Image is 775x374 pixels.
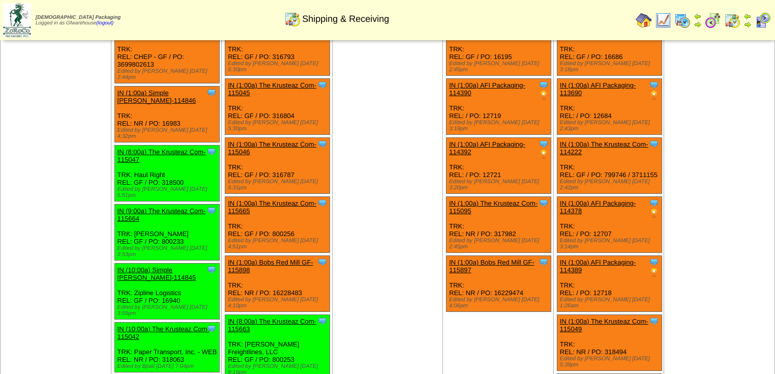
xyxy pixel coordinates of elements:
[560,61,662,73] div: Edited by [PERSON_NAME] [DATE] 3:18pm
[446,138,551,194] div: TRK: REL: / PO: 12721
[694,12,702,20] img: arrowleft.gif
[114,146,219,202] div: TRK: Haul Right REL: GF / PO: 318500
[225,20,330,76] div: TRK: REL: GF / PO: 316793
[449,61,551,73] div: Edited by [PERSON_NAME] [DATE] 2:45pm
[114,87,219,142] div: TRK: REL: NR / PO: 16983
[449,179,551,191] div: Edited by [PERSON_NAME] [DATE] 3:20pm
[649,139,659,149] img: Tooltip
[560,81,636,97] a: IN (1:00a) AFI Packaging-113690
[117,207,206,222] a: IN (9:00a) The Krusteaz Com-115664
[317,80,327,90] img: Tooltip
[36,15,121,26] span: Logged in as Gfwarehouse
[557,197,662,253] div: TRK: REL: / PO: 12707
[557,79,662,135] div: TRK: REL: / PO: 12684
[317,316,327,326] img: Tooltip
[755,12,771,28] img: calendarcustomer.gif
[114,20,219,83] div: TRK: REL: CHEP - GF / PO: 3699802613
[449,238,551,250] div: Edited by [PERSON_NAME] [DATE] 2:45pm
[302,14,389,24] span: Shipping & Receiving
[206,88,217,98] img: Tooltip
[117,304,219,317] div: Edited by [PERSON_NAME] [DATE] 3:59pm
[649,257,659,267] img: Tooltip
[449,120,551,132] div: Edited by [PERSON_NAME] [DATE] 3:19pm
[225,256,330,312] div: TRK: REL: NR / PO: 16228483
[449,81,525,97] a: IN (1:00a) AFI Packaging-114390
[206,147,217,157] img: Tooltip
[557,315,662,371] div: TRK: REL: NR / PO: 318494
[114,323,219,372] div: TRK: Paper Transport, Inc. - WEB REL: NR / PO: 318063
[228,238,330,250] div: Edited by [PERSON_NAME] [DATE] 4:51pm
[317,139,327,149] img: Tooltip
[539,149,549,159] img: PO
[446,197,551,253] div: TRK: REL: NR / PO: 317982
[446,79,551,135] div: TRK: REL: / PO: 12719
[649,267,659,277] img: PO
[446,20,551,76] div: TRK: REL: GF / PO: 16195
[674,12,691,28] img: calendarprod.gif
[284,11,301,27] img: calendarinout.gif
[228,179,330,191] div: Edited by [PERSON_NAME] [DATE] 5:31pm
[225,138,330,194] div: TRK: REL: GF / PO: 316787
[317,198,327,208] img: Tooltip
[560,297,662,309] div: Edited by [PERSON_NAME] [DATE] 1:26am
[560,258,636,274] a: IN (1:00a) AFI Packaging-114389
[560,318,648,333] a: IN (1:00a) The Krusteaz Com-115049
[317,257,327,267] img: Tooltip
[228,81,316,97] a: IN (1:00a) The Krusteaz Com-115045
[114,205,219,261] div: TRK: [PERSON_NAME] REL: GF / PO: 800233
[649,90,659,100] img: PO
[724,12,740,28] img: calendarinout.gif
[206,206,217,216] img: Tooltip
[228,120,330,132] div: Edited by [PERSON_NAME] [DATE] 5:30pm
[449,199,538,215] a: IN (1:00a) The Krusteaz Com-115095
[649,198,659,208] img: Tooltip
[3,3,31,37] img: zoroco-logo-small.webp
[228,297,330,309] div: Edited by [PERSON_NAME] [DATE] 4:10pm
[449,258,534,274] a: IN (1:00a) Bobs Red Mill GF-115897
[560,199,636,215] a: IN (1:00a) AFI Packaging-114378
[117,127,219,139] div: Edited by [PERSON_NAME] [DATE] 4:32pm
[117,245,219,257] div: Edited by [PERSON_NAME] [DATE] 3:53pm
[560,356,662,368] div: Edited by [PERSON_NAME] [DATE] 5:39pm
[36,15,121,20] span: [DEMOGRAPHIC_DATA] Packaging
[97,20,114,26] a: (logout)
[117,68,219,80] div: Edited by [PERSON_NAME] [DATE] 2:44pm
[743,20,752,28] img: arrowright.gif
[228,258,313,274] a: IN (1:00a) Bobs Red Mill GF-115898
[228,318,316,333] a: IN (8:00a) The Krusteaz Com-115663
[225,197,330,253] div: TRK: REL: GF / PO: 800256
[228,140,316,156] a: IN (1:00a) The Krusteaz Com-115046
[560,179,662,191] div: Edited by [PERSON_NAME] [DATE] 2:42pm
[446,256,551,312] div: TRK: REL: NR / PO: 16229474
[539,80,549,90] img: Tooltip
[225,79,330,135] div: TRK: REL: GF / PO: 316804
[117,148,206,163] a: IN (8:00a) The Krusteaz Com-115047
[449,140,525,156] a: IN (1:00a) AFI Packaging-114392
[117,363,219,369] div: Edited by Bpali [DATE] 7:04pm
[560,120,662,132] div: Edited by [PERSON_NAME] [DATE] 2:43pm
[557,138,662,194] div: TRK: REL: GF / PO: 799746 / 3711155
[117,266,196,281] a: IN (10:00a) Simple [PERSON_NAME]-114845
[117,186,219,198] div: Edited by [PERSON_NAME] [DATE] 6:51pm
[649,80,659,90] img: Tooltip
[114,264,219,320] div: TRK: Zipline Logistics REL: GF / PO: 16940
[560,140,648,156] a: IN (1:00a) The Krusteaz Com-114222
[228,61,330,73] div: Edited by [PERSON_NAME] [DATE] 5:30pm
[228,199,316,215] a: IN (1:00a) The Krusteaz Com-115665
[649,208,659,218] img: PO
[539,198,549,208] img: Tooltip
[539,90,549,100] img: PO
[557,20,662,76] div: TRK: REL: GF / PO: 16686
[539,139,549,149] img: Tooltip
[694,20,702,28] img: arrowright.gif
[655,12,671,28] img: line_graph.gif
[117,325,210,340] a: IN (10:00a) The Krusteaz Com-115042
[206,265,217,275] img: Tooltip
[560,238,662,250] div: Edited by [PERSON_NAME] [DATE] 3:14pm
[539,257,549,267] img: Tooltip
[636,12,652,28] img: home.gif
[705,12,721,28] img: calendarblend.gif
[117,89,196,104] a: IN (1:00a) Simple [PERSON_NAME]-114846
[743,12,752,20] img: arrowleft.gif
[649,316,659,326] img: Tooltip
